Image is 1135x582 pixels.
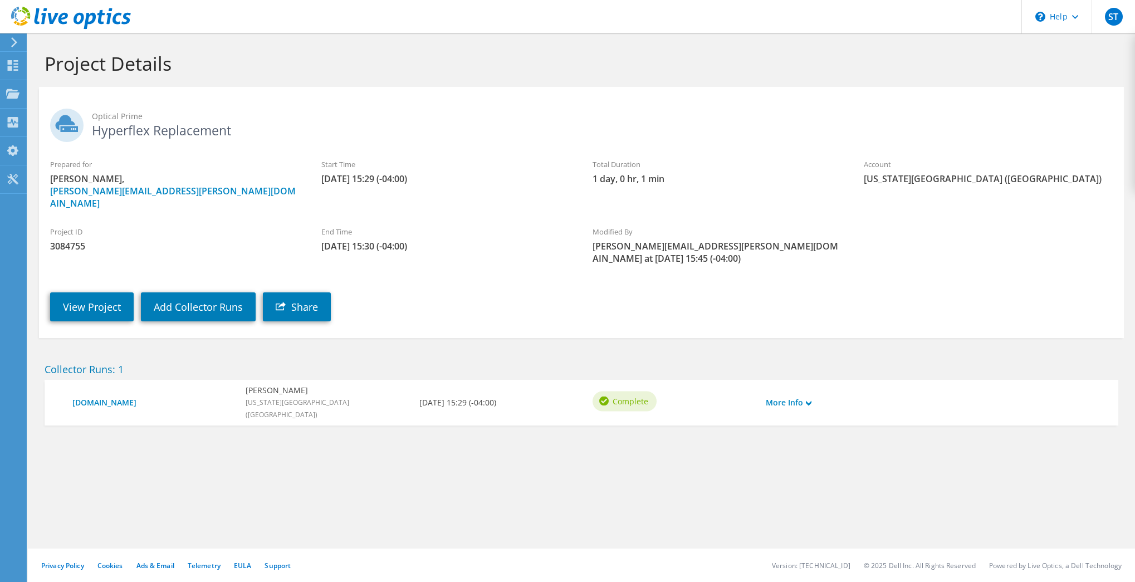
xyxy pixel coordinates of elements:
[50,185,296,209] a: [PERSON_NAME][EMAIL_ADDRESS][PERSON_NAME][DOMAIN_NAME]
[246,384,413,397] b: [PERSON_NAME]
[141,292,256,321] a: Add Collector Runs
[593,226,842,237] label: Modified By
[321,159,570,170] label: Start Time
[50,292,134,321] a: View Project
[1035,12,1045,22] svg: \n
[263,292,331,321] a: Share
[321,173,570,185] span: [DATE] 15:29 (-04:00)
[321,240,570,252] span: [DATE] 15:30 (-04:00)
[92,110,1113,123] span: Optical Prime
[41,561,84,570] a: Privacy Policy
[864,561,976,570] li: © 2025 Dell Inc. All Rights Reserved
[234,561,251,570] a: EULA
[265,561,291,570] a: Support
[613,395,648,407] span: Complete
[50,159,299,170] label: Prepared for
[772,561,850,570] li: Version: [TECHNICAL_ID]
[864,173,1113,185] span: [US_STATE][GEOGRAPHIC_DATA] ([GEOGRAPHIC_DATA])
[136,561,174,570] a: Ads & Email
[50,173,299,209] span: [PERSON_NAME],
[766,397,811,409] a: More Info
[188,561,221,570] a: Telemetry
[989,561,1122,570] li: Powered by Live Optics, a Dell Technology
[321,226,570,237] label: End Time
[593,240,842,265] span: [PERSON_NAME][EMAIL_ADDRESS][PERSON_NAME][DOMAIN_NAME] at [DATE] 15:45 (-04:00)
[593,159,842,170] label: Total Duration
[45,363,1118,375] h2: Collector Runs: 1
[50,109,1113,136] h2: Hyperflex Replacement
[246,398,349,419] span: [US_STATE][GEOGRAPHIC_DATA] ([GEOGRAPHIC_DATA])
[864,159,1113,170] label: Account
[45,52,1113,75] h1: Project Details
[97,561,123,570] a: Cookies
[72,397,234,409] a: [DOMAIN_NAME]
[50,226,299,237] label: Project ID
[50,240,299,252] span: 3084755
[1105,8,1123,26] span: ST
[419,397,496,409] b: [DATE] 15:29 (-04:00)
[593,173,842,185] span: 1 day, 0 hr, 1 min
